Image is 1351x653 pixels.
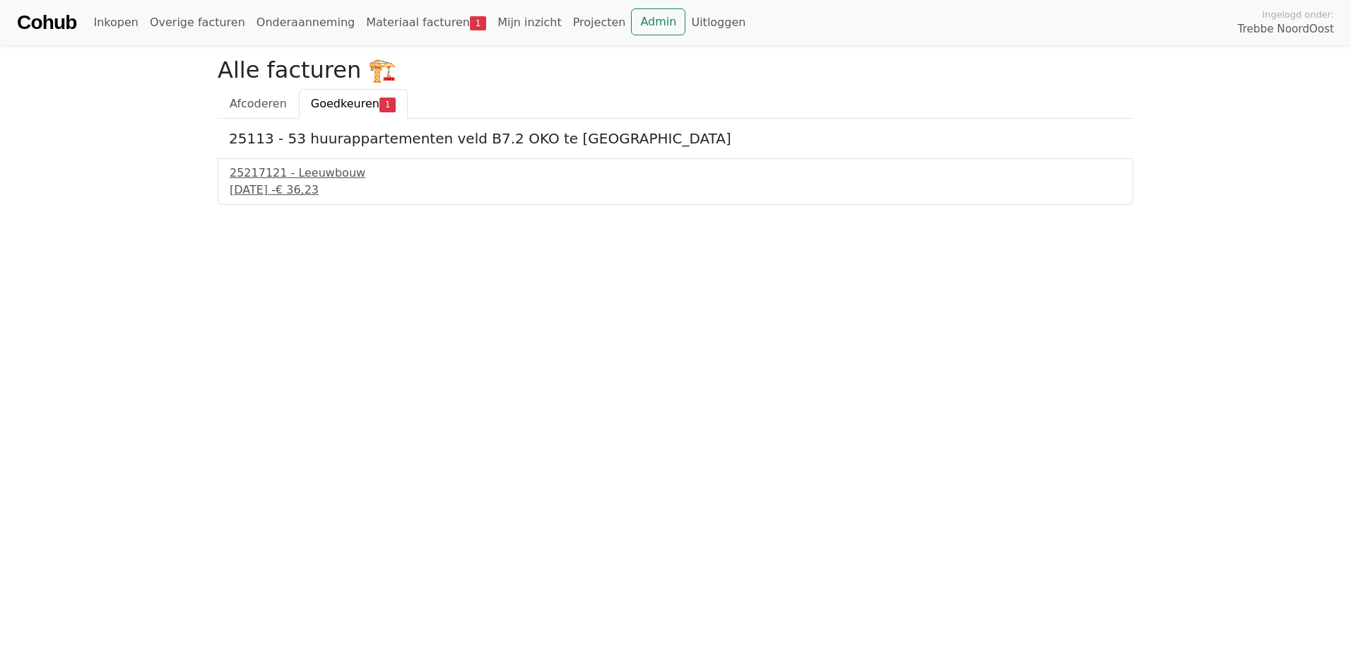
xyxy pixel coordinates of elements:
[218,89,299,119] a: Afcoderen
[379,98,396,112] span: 1
[492,8,567,37] a: Mijn inzicht
[251,8,360,37] a: Onderaanneming
[299,89,408,119] a: Goedkeuren1
[88,8,143,37] a: Inkopen
[229,130,1122,147] h5: 25113 - 53 huurappartementen veld B7.2 OKO te [GEOGRAPHIC_DATA]
[360,8,492,37] a: Materiaal facturen1
[1238,21,1334,37] span: Trebbe NoordOost
[230,165,1121,199] a: 25217121 - Leeuwbouw[DATE] -€ 36,23
[230,182,1121,199] div: [DATE] -
[230,97,287,110] span: Afcoderen
[230,165,1121,182] div: 25217121 - Leeuwbouw
[631,8,685,35] a: Admin
[17,6,76,40] a: Cohub
[276,183,319,196] span: € 36,23
[311,97,379,110] span: Goedkeuren
[567,8,632,37] a: Projecten
[470,16,486,30] span: 1
[218,57,1133,83] h2: Alle facturen 🏗️
[144,8,251,37] a: Overige facturen
[1262,8,1334,21] span: Ingelogd onder:
[685,8,751,37] a: Uitloggen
